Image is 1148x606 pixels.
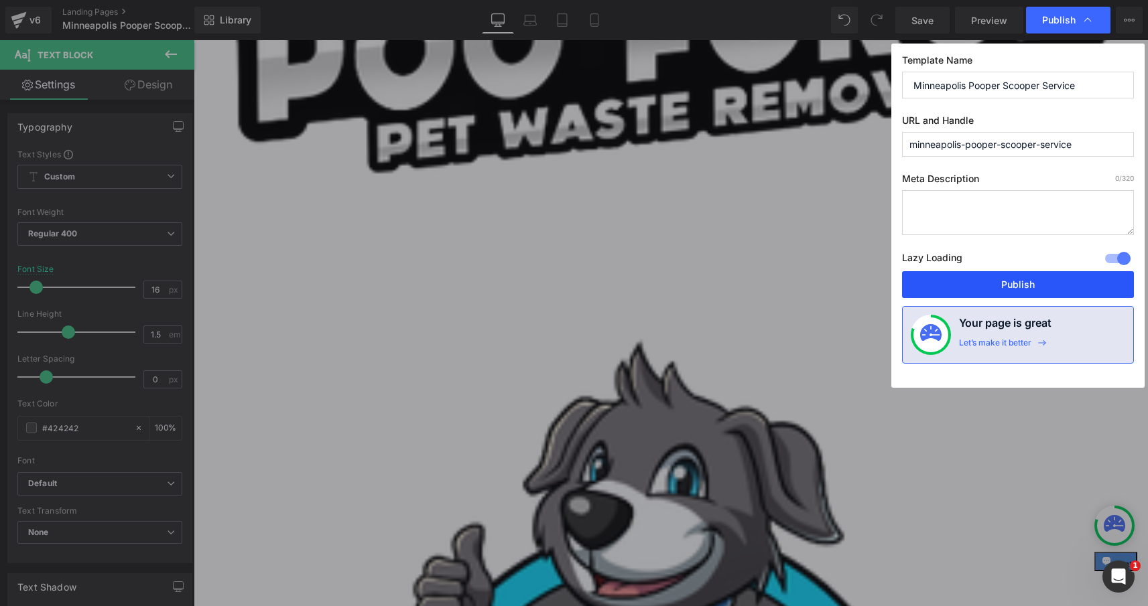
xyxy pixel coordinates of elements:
label: Template Name [902,54,1134,72]
span: Publish [1042,14,1076,26]
div: Let’s make it better [959,337,1031,355]
span: /320 [1115,174,1134,182]
img: onboarding-status.svg [920,324,942,346]
iframe: Intercom live chat [1102,560,1135,593]
label: Lazy Loading [902,249,962,271]
h4: Your page is great [959,315,1051,337]
button: Publish [902,271,1134,298]
inbox-online-store-chat: Shopify online store chat [901,512,944,555]
span: 0 [1115,174,1119,182]
span: 1 [1130,560,1141,571]
label: URL and Handle [902,115,1134,132]
label: Meta Description [902,173,1134,190]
